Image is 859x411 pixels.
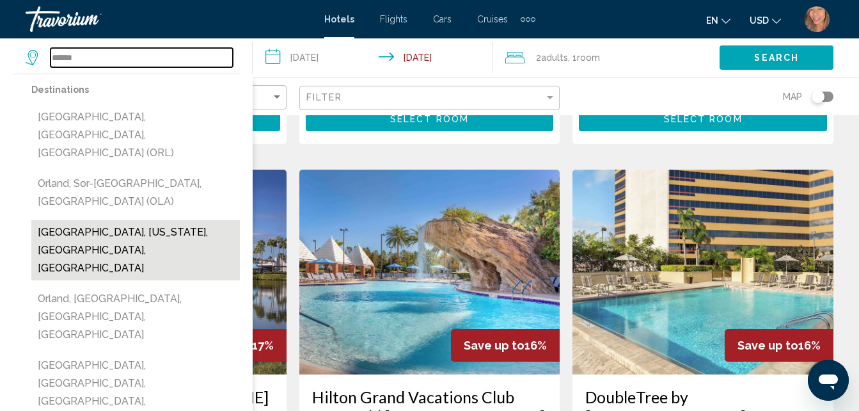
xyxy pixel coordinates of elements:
[706,15,718,26] span: en
[536,49,568,67] span: 2
[737,339,798,352] span: Save up to
[31,220,240,280] button: [GEOGRAPHIC_DATA], [US_STATE], [GEOGRAPHIC_DATA], [GEOGRAPHIC_DATA]
[808,360,849,401] iframe: Button to launch messaging window
[26,6,311,32] a: Travorium
[306,107,554,131] button: Select Room
[750,11,781,29] button: Change currency
[725,329,833,362] div: 16%
[568,49,600,67] span: , 1
[477,14,508,24] a: Cruises
[380,14,407,24] a: Flights
[299,85,560,111] button: Filter
[31,287,240,347] button: Orland, [GEOGRAPHIC_DATA], [GEOGRAPHIC_DATA], [GEOGRAPHIC_DATA]
[324,14,354,24] a: Hotels
[493,38,720,77] button: Travelers: 2 adults, 0 children
[579,107,827,131] button: Select Room
[720,45,833,69] button: Search
[706,11,730,29] button: Change language
[31,105,240,165] button: [GEOGRAPHIC_DATA], [GEOGRAPHIC_DATA], [GEOGRAPHIC_DATA] (ORL)
[577,52,600,63] span: Room
[306,110,554,124] a: Select Room
[306,92,343,102] span: Filter
[299,170,560,375] img: Hotel image
[390,115,469,125] span: Select Room
[572,170,833,375] img: Hotel image
[750,15,769,26] span: USD
[541,52,568,63] span: Adults
[521,9,535,29] button: Extra navigation items
[451,329,560,362] div: 16%
[464,339,524,352] span: Save up to
[754,53,799,63] span: Search
[783,88,802,106] span: Map
[253,38,493,77] button: Check-in date: Sep 16, 2025 Check-out date: Sep 19, 2025
[804,6,830,32] img: Z
[664,115,743,125] span: Select Room
[579,110,827,124] a: Select Room
[433,14,452,24] a: Cars
[31,172,240,214] button: Orland, Sor-[GEOGRAPHIC_DATA], [GEOGRAPHIC_DATA] (OLA)
[800,6,833,33] button: User Menu
[31,81,240,99] p: Destinations
[802,91,833,102] button: Toggle map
